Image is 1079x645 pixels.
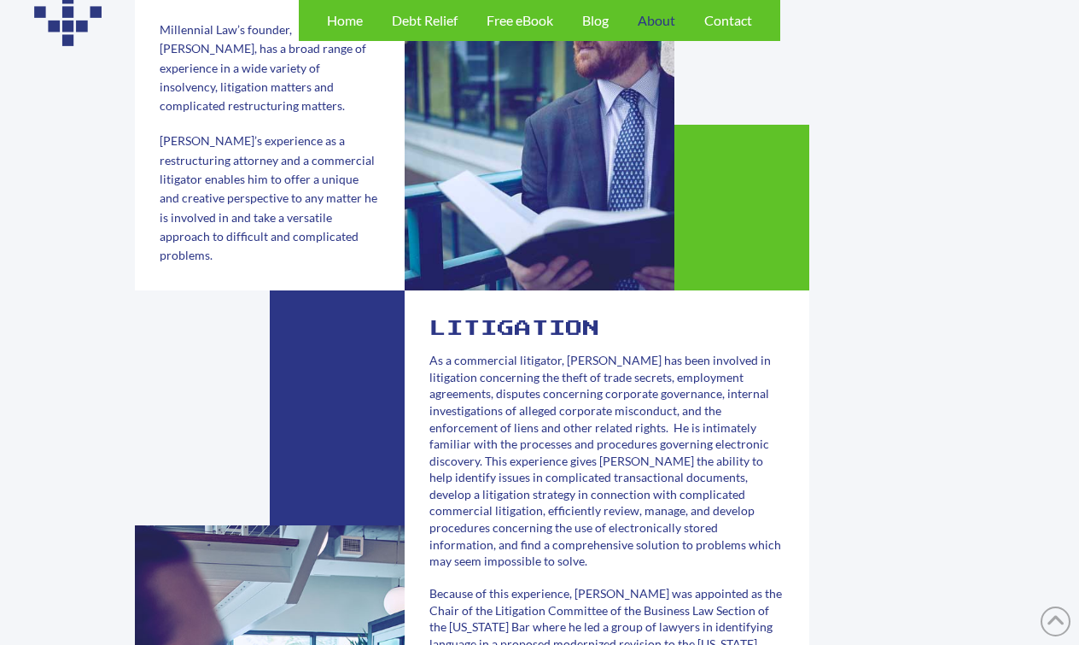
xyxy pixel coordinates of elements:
h2: Litigation [429,315,600,343]
span: About [638,14,675,27]
span: [PERSON_NAME]’s experience as a restructuring attorney and a commercial litigator enables him to ... [160,133,377,262]
span: Home [327,14,363,27]
span: Contact [704,14,752,27]
span: Free eBook [487,14,553,27]
span: Debt Relief [392,14,458,27]
span: Blog [582,14,609,27]
span: As a commercial litigator, [PERSON_NAME] has been involved in litigation concerning the theft of ... [429,353,781,568]
a: Back to Top [1041,607,1070,636]
span: Millennial Law’s founder, [PERSON_NAME], has a broad range of experience in a wide variety of ins... [160,22,366,114]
